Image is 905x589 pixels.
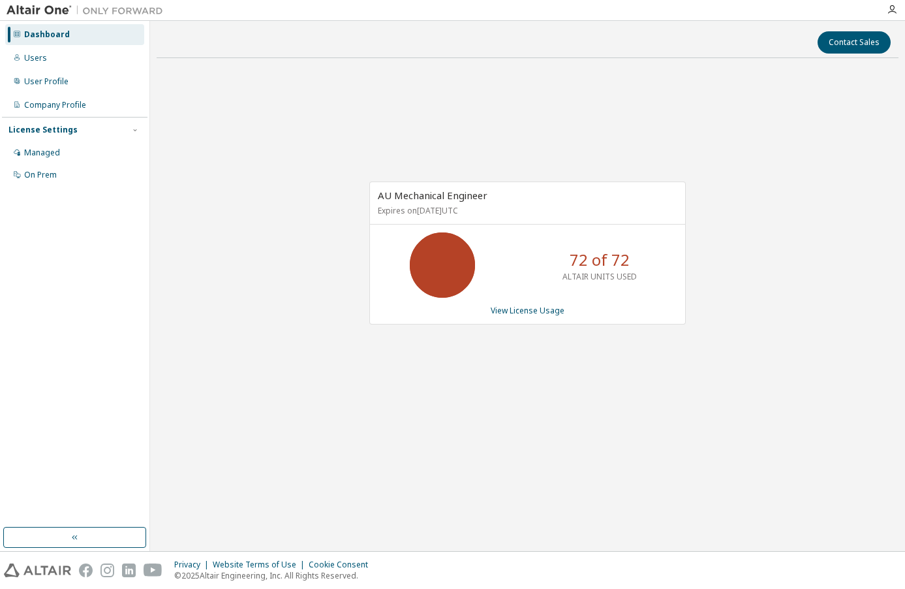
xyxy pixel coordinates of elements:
[24,170,57,180] div: On Prem
[174,560,213,570] div: Privacy
[24,148,60,158] div: Managed
[562,271,637,282] p: ALTAIR UNITS USED
[213,560,309,570] div: Website Terms of Use
[309,560,376,570] div: Cookie Consent
[378,189,487,202] span: AU Mechanical Engineer
[122,564,136,577] img: linkedin.svg
[144,564,162,577] img: youtube.svg
[24,29,70,40] div: Dashboard
[24,100,86,110] div: Company Profile
[818,31,891,54] button: Contact Sales
[174,570,376,581] p: © 2025 Altair Engineering, Inc. All Rights Reserved.
[491,305,564,316] a: View License Usage
[8,125,78,135] div: License Settings
[4,564,71,577] img: altair_logo.svg
[7,4,170,17] img: Altair One
[570,249,630,271] p: 72 of 72
[378,205,674,216] p: Expires on [DATE] UTC
[79,564,93,577] img: facebook.svg
[24,53,47,63] div: Users
[24,76,69,87] div: User Profile
[100,564,114,577] img: instagram.svg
